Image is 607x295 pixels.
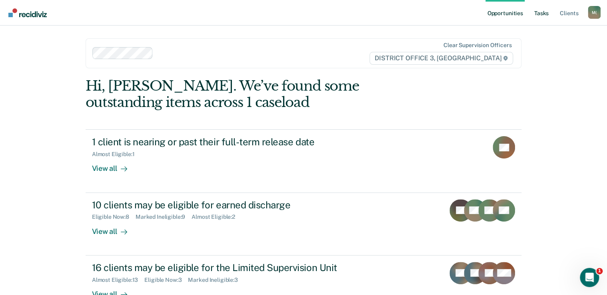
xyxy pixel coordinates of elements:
[188,277,244,283] div: Marked Ineligible : 3
[192,214,242,220] div: Almost Eligible : 2
[86,193,522,255] a: 10 clients may be eligible for earned dischargeEligible Now:8Marked Ineligible:9Almost Eligible:2...
[92,220,137,236] div: View all
[92,277,145,283] div: Almost Eligible : 13
[92,214,136,220] div: Eligible Now : 8
[443,42,511,49] div: Clear supervision officers
[136,214,192,220] div: Marked Ineligible : 9
[86,78,434,111] div: Hi, [PERSON_NAME]. We’ve found some outstanding items across 1 caseload
[369,52,513,65] span: DISTRICT OFFICE 3, [GEOGRAPHIC_DATA]
[8,8,47,17] img: Recidiviz
[144,277,188,283] div: Eligible Now : 3
[580,268,599,287] iframe: Intercom live chat
[86,129,522,192] a: 1 client is nearing or past their full-term release dateAlmost Eligible:1View all
[92,158,137,173] div: View all
[92,262,373,273] div: 16 clients may be eligible for the Limited Supervision Unit
[588,6,601,19] button: Profile dropdown button
[92,151,141,158] div: Almost Eligible : 1
[92,199,373,211] div: 10 clients may be eligible for earned discharge
[596,268,603,274] span: 1
[588,6,601,19] div: M (
[92,136,373,148] div: 1 client is nearing or past their full-term release date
